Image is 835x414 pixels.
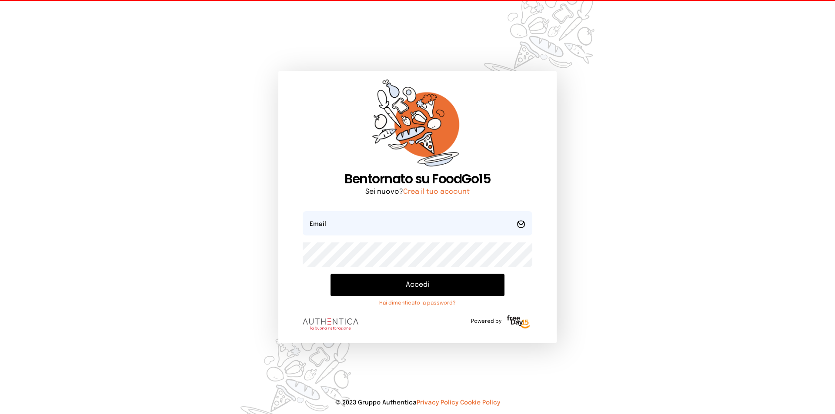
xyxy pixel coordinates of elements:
h1: Bentornato su FoodGo15 [303,171,532,187]
button: Accedi [331,274,504,296]
a: Crea il tuo account [403,188,470,195]
a: Hai dimenticato la password? [331,300,504,307]
img: sticker-orange.65babaf.png [372,79,463,171]
p: © 2023 Gruppo Authentica [14,398,821,407]
img: logo-freeday.3e08031.png [505,314,532,331]
a: Cookie Policy [460,400,500,406]
img: logo.8f33a47.png [303,318,358,330]
span: Powered by [471,318,501,325]
p: Sei nuovo? [303,187,532,197]
a: Privacy Policy [417,400,458,406]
